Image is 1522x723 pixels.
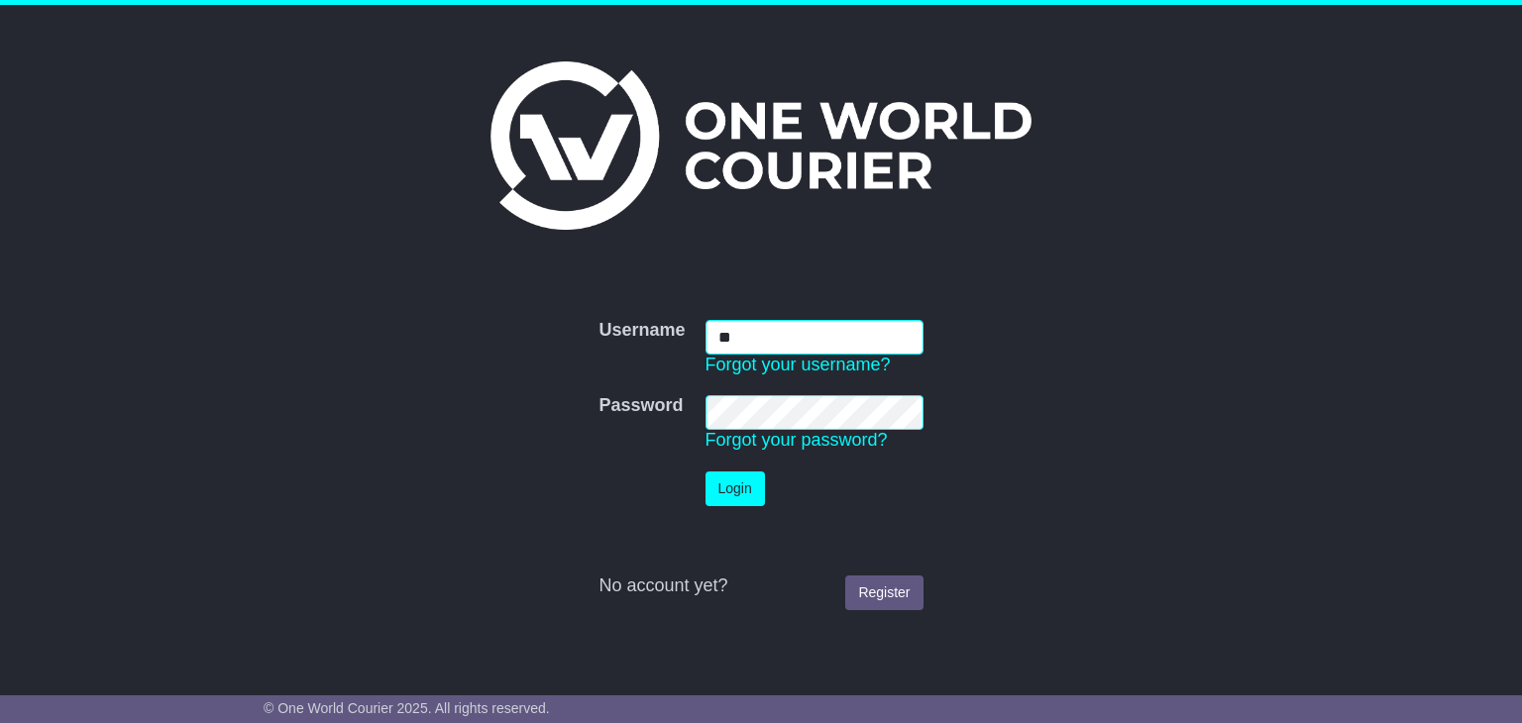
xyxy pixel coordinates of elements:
div: No account yet? [598,575,923,597]
img: One World [490,61,1032,230]
span: © One World Courier 2025. All rights reserved. [264,700,550,716]
label: Password [598,395,683,417]
a: Forgot your username? [706,355,891,374]
label: Username [598,320,685,342]
a: Forgot your password? [706,430,888,450]
a: Register [845,575,923,610]
button: Login [706,471,765,506]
